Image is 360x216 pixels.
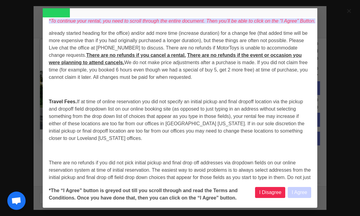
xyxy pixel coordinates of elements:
b: *The “I Agree” button is greyed out till you scroll through and read the Terms and Conditions. On... [49,187,255,202]
p: If at time of online reservation you did not specify an initial pickup and final dropoff location... [49,98,311,142]
u: There are no refunds if the event or occasion you were planning to attend cancels. [49,53,302,65]
i: *To continue your rental, you need to scroll through the entire document. Then you’ll be able to ... [49,18,315,24]
p: Once you have made a purchase you cannot change dates, durations (except sometimes an increase), ... [49,15,311,81]
p: There are no refunds if you did not pick initial pickup and final drop off addresses via dropdown... [49,159,311,196]
a: Open chat [7,192,26,210]
strong: Travel Fees. [49,99,77,104]
button: I Disagree [255,187,285,198]
u: There are no refunds if you cancel a rental. [86,53,186,58]
button: I Agree [288,187,311,198]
